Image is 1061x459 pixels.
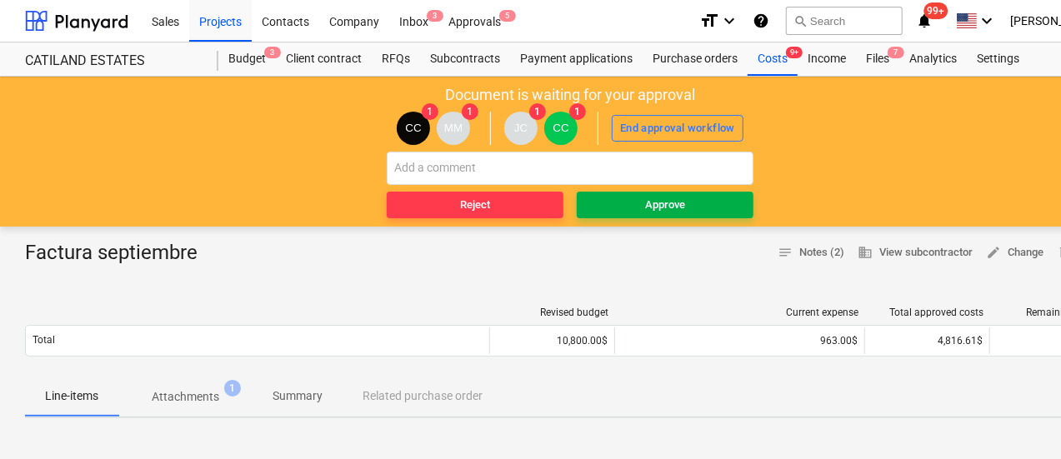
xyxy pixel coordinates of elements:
a: Client contract [276,42,372,76]
iframe: Chat Widget [978,379,1061,459]
span: 9+ [786,47,803,58]
span: search [793,14,807,27]
span: 1 [569,103,586,120]
input: Add a comment [387,152,753,185]
span: JC [514,122,528,134]
button: Change [979,240,1050,266]
a: Purchase orders [643,42,748,76]
div: 963.00$ [622,335,858,347]
div: 10,800.00$ [489,327,614,354]
div: Current expense [622,307,858,318]
div: Reject [460,196,490,215]
span: 1 [224,380,241,397]
span: CC [405,122,421,134]
div: Carlos Cedeno [397,112,430,145]
div: Costs [748,42,798,76]
p: Total [33,333,55,347]
div: Files [856,42,899,76]
button: Notes (2) [771,240,851,266]
a: Payment applications [510,42,643,76]
a: Analytics [899,42,967,76]
span: View subcontractor [858,243,973,262]
button: End approval workflow [612,115,743,142]
div: Revised budget [497,307,608,318]
button: View subcontractor [851,240,979,266]
span: Notes (2) [778,243,844,262]
i: format_size [699,11,719,31]
a: Files7 [856,42,899,76]
i: keyboard_arrow_down [977,11,997,31]
div: MAURA MORALES [437,112,470,145]
span: notes [778,245,793,260]
span: 3 [264,47,281,58]
a: Budget3 [218,42,276,76]
button: Reject [387,192,563,218]
span: edit [986,245,1001,260]
a: Costs9+ [748,42,798,76]
div: CATILAND ESTATES [25,52,198,70]
a: RFQs [372,42,420,76]
span: 7 [888,47,904,58]
i: notifications [916,11,933,31]
span: 99+ [924,2,948,19]
div: Approve [645,196,685,215]
div: Total approved costs [872,307,983,318]
a: Income [798,42,856,76]
p: Line-items [45,387,98,405]
div: Carlos Cedeno [544,112,578,145]
span: 5 [499,10,516,22]
div: Factura septiembre [25,240,211,267]
span: Change [986,243,1043,262]
span: 1 [422,103,438,120]
button: Approve [577,192,753,218]
p: Document is waiting for your approval [445,85,695,105]
span: 1 [529,103,546,120]
span: business [858,245,873,260]
span: 3 [427,10,443,22]
div: End approval workflow [620,119,735,138]
i: Knowledge base [753,11,769,31]
div: Budget [218,42,276,76]
span: MM [444,122,463,134]
a: Subcontracts [420,42,510,76]
span: CC [553,122,568,134]
a: Settings [967,42,1029,76]
i: keyboard_arrow_down [719,11,739,31]
button: Search [786,7,903,35]
div: 4,816.61$ [864,327,989,354]
div: Javier Cattan [504,112,538,145]
span: 1 [462,103,478,120]
p: Attachments [152,388,219,406]
p: Summary [273,387,323,405]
